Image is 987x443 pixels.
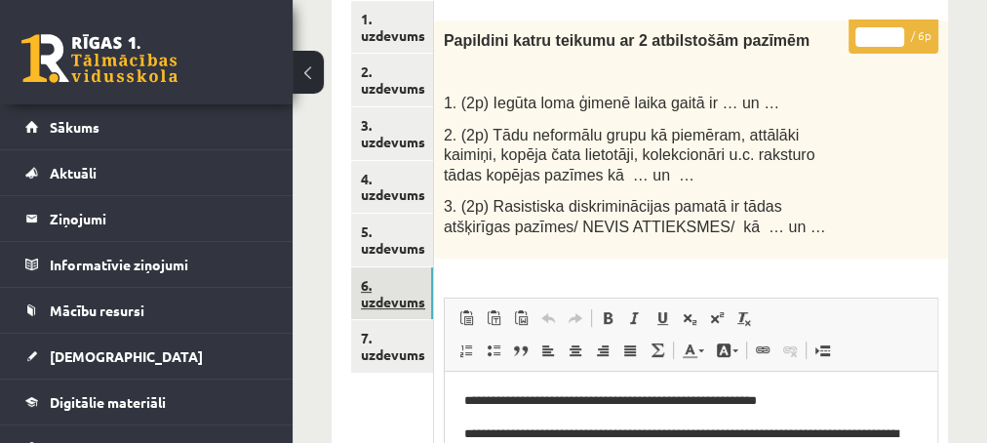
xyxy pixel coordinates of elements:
[594,305,621,331] a: Bold (Ctrl+B)
[616,338,644,363] a: Justify
[50,347,203,365] span: [DEMOGRAPHIC_DATA]
[444,198,826,235] span: 3. (2p) Rasistiska diskriminācijas pamatā ir tādas atšķirīgas pazīmes/ NEVIS ATTIEKSMES/ kā … un …
[50,164,97,181] span: Aktuāli
[534,305,562,331] a: Undo (Ctrl+Z)
[621,305,649,331] a: Italic (Ctrl+I)
[507,338,534,363] a: Block Quote
[351,107,433,160] a: 3. uzdevums
[25,104,268,149] a: Sākums
[644,338,671,363] a: Math
[25,288,268,333] a: Mācību resursi
[453,338,480,363] a: Insert/Remove Numbered List
[480,305,507,331] a: Paste as plain text (Ctrl+Shift+V)
[351,267,433,320] a: 6. uzdevums
[507,305,534,331] a: Paste from Word
[676,338,710,363] a: Text Color
[25,242,268,287] a: Informatīvie ziņojumi
[534,338,562,363] a: Align Left
[351,54,433,106] a: 2. uzdevums
[444,95,779,111] span: 1. (2p) Iegūta loma ģimenē laika gaitā ir … un …
[25,196,268,241] a: Ziņojumi
[351,161,433,214] a: 4. uzdevums
[20,20,473,167] body: Editor, wiswyg-editor-user-answer-47433834182440
[589,338,616,363] a: Align Right
[444,127,815,183] span: 2. (2p) Tādu neformālu grupu kā piemēram, attālāki kaimiņi, kopēja čata lietotāji, kolekcionāri u...
[444,32,809,49] span: Papildini katru teikumu ar 2 atbilstošām pazīmēm
[25,150,268,195] a: Aktuāli
[849,20,938,54] p: / 6p
[703,305,730,331] a: Superscript
[50,196,268,241] legend: Ziņojumi
[351,214,433,266] a: 5. uzdevums
[20,20,471,40] body: Editor, wiswyg-editor-47433853074220-1759894329-710
[50,242,268,287] legend: Informatīvie ziņojumi
[50,302,144,319] span: Mācību resursi
[25,334,268,379] a: [DEMOGRAPHIC_DATA]
[676,305,703,331] a: Subscript
[50,393,166,411] span: Digitālie materiāli
[649,305,676,331] a: Underline (Ctrl+U)
[480,338,507,363] a: Insert/Remove Bulleted List
[25,380,268,424] a: Digitālie materiāli
[351,1,433,54] a: 1. uzdevums
[730,305,758,331] a: Remove Format
[776,338,804,363] a: Unlink
[562,338,589,363] a: Center
[453,305,480,331] a: Paste (Ctrl+V)
[710,338,744,363] a: Background Color
[50,118,99,136] span: Sākums
[562,305,589,331] a: Redo (Ctrl+Y)
[809,338,836,363] a: Insert Page Break for Printing
[351,320,433,373] a: 7. uzdevums
[749,338,776,363] a: Link (Ctrl+K)
[21,34,178,83] a: Rīgas 1. Tālmācības vidusskola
